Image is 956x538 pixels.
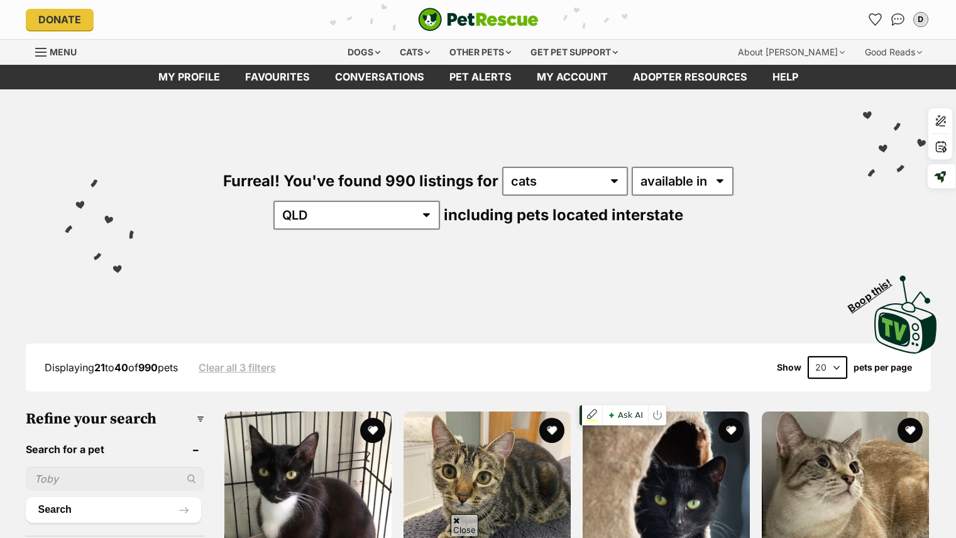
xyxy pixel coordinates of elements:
[391,40,439,65] div: Cats
[777,362,801,373] span: Show
[915,13,927,26] div: D
[35,40,85,62] a: Menu
[26,467,205,491] input: Toby
[26,410,205,428] h3: Refine your search
[94,361,105,374] strong: 21
[26,9,94,30] a: Donate
[718,418,744,443] button: favourite
[360,418,385,443] button: favourite
[620,65,760,89] a: Adopter resources
[605,407,646,423] span: Ask AI
[874,276,937,354] img: PetRescue TV logo
[45,361,178,374] span: Displaying to of pets
[865,9,886,30] a: Favourites
[854,362,912,373] label: pets per page
[437,65,524,89] a: Pet alerts
[418,8,539,31] img: logo-cat-932fe2b9b8326f06289b0f2fb663e598f794de774fb13d1741a6617ecf9a85b4.svg
[418,8,539,31] a: PetRescue
[322,65,437,89] a: conversations
[888,9,908,30] a: Conversations
[233,65,322,89] a: Favourites
[522,40,627,65] div: Get pet support
[339,40,389,65] div: Dogs
[898,418,923,443] button: favourite
[891,13,904,26] img: chat-41dd97257d64d25036548639549fe6c8038ab92f7586957e7f3b1b290dea8141.svg
[146,65,233,89] a: My profile
[760,65,811,89] a: Help
[846,269,904,314] span: Boop this!
[441,40,520,65] div: Other pets
[539,418,564,443] button: favourite
[26,497,202,522] button: Search
[874,264,937,356] a: Boop this!
[50,47,77,57] span: Menu
[138,361,158,374] strong: 990
[444,206,683,224] span: including pets located interstate
[223,172,498,190] span: Furreal! You've found 990 listings for
[729,40,854,65] div: About [PERSON_NAME]
[26,444,205,455] header: Search for a pet
[856,40,931,65] div: Good Reads
[911,9,931,30] button: My account
[865,9,931,30] ul: Account quick links
[524,65,620,89] a: My account
[199,362,276,373] a: Clear all 3 filters
[114,361,128,374] strong: 40
[451,514,478,536] span: Close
